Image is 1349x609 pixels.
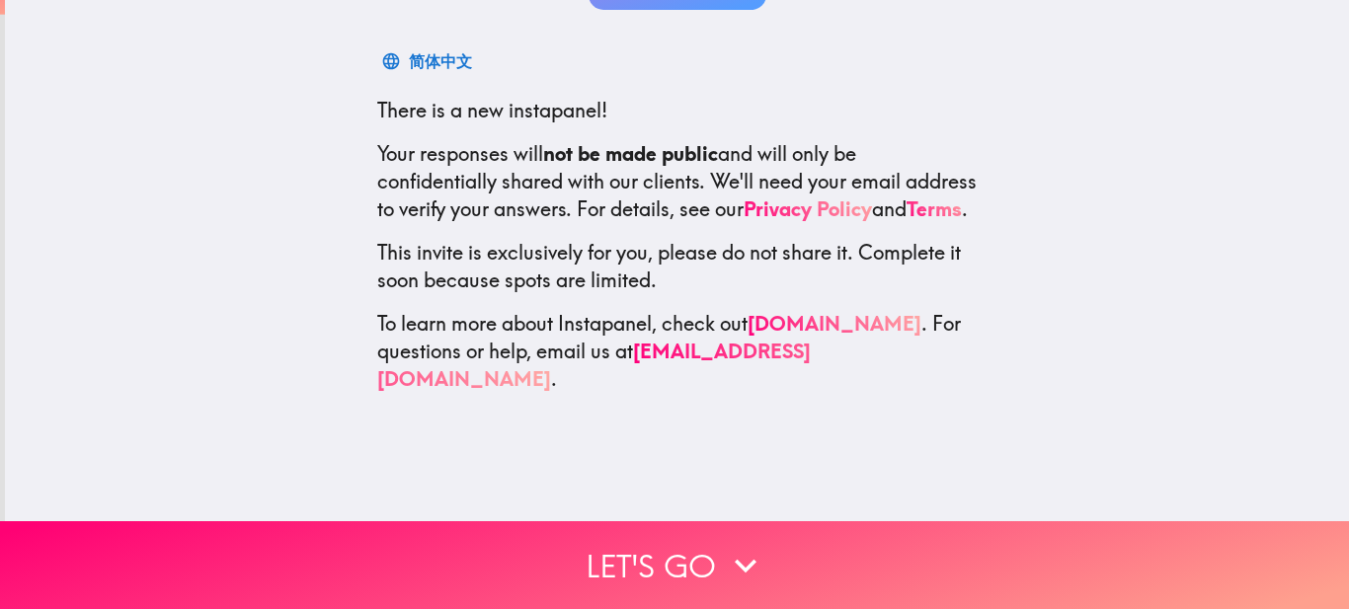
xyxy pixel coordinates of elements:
[377,98,607,122] span: There is a new instapanel!
[744,196,872,221] a: Privacy Policy
[409,47,472,75] div: 简体中文
[377,310,978,393] p: To learn more about Instapanel, check out . For questions or help, email us at .
[377,339,811,391] a: [EMAIL_ADDRESS][DOMAIN_NAME]
[377,41,480,81] button: 简体中文
[543,141,718,166] b: not be made public
[377,140,978,223] p: Your responses will and will only be confidentially shared with our clients. We'll need your emai...
[907,196,962,221] a: Terms
[377,239,978,294] p: This invite is exclusively for you, please do not share it. Complete it soon because spots are li...
[748,311,921,336] a: [DOMAIN_NAME]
